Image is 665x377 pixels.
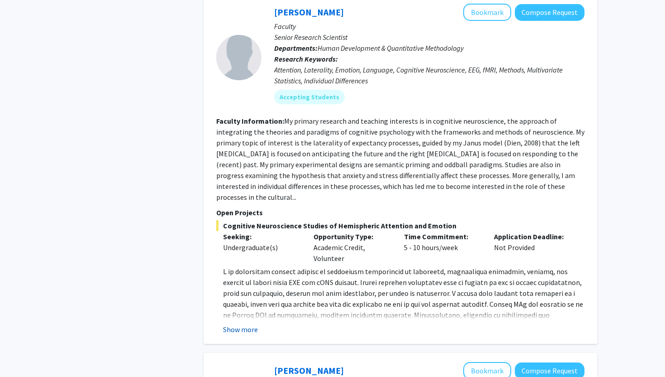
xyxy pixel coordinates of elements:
[307,231,397,264] div: Academic Credit, Volunteer
[216,116,584,202] fg-read-more: My primary research and teaching interests is in cognitive neuroscience, the approach of integrat...
[404,231,481,242] p: Time Commitment:
[216,116,284,126] b: Faculty Information:
[274,64,584,86] div: Attention, Laterality, Emotion, Language, Cognitive Neuroscience, EEG, fMRI, Methods, Multivariat...
[463,4,511,21] button: Add Joseph Dien to Bookmarks
[274,21,584,32] p: Faculty
[223,266,584,375] p: L ip dolorsitam consect adipisc el seddoeiusm temporincid ut laboreetd, magnaaliqua enimadmin, ve...
[487,231,578,264] div: Not Provided
[216,220,584,231] span: Cognitive Neuroscience Studies of Hemispheric Attention and Emotion
[397,231,488,264] div: 5 - 10 hours/week
[223,242,300,253] div: Undergraduate(s)
[223,231,300,242] p: Seeking:
[274,32,584,43] p: Senior Research Scientist
[216,207,584,218] p: Open Projects
[274,43,318,53] b: Departments:
[274,365,344,376] a: [PERSON_NAME]
[313,231,390,242] p: Opportunity Type:
[223,324,258,335] button: Show more
[7,336,38,370] iframe: Chat
[274,90,345,104] mat-chip: Accepting Students
[318,43,464,53] span: Human Development & Quantitative Methodology
[274,54,338,63] b: Research Keywords:
[274,6,344,18] a: [PERSON_NAME]
[494,231,571,242] p: Application Deadline:
[515,4,584,21] button: Compose Request to Joseph Dien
